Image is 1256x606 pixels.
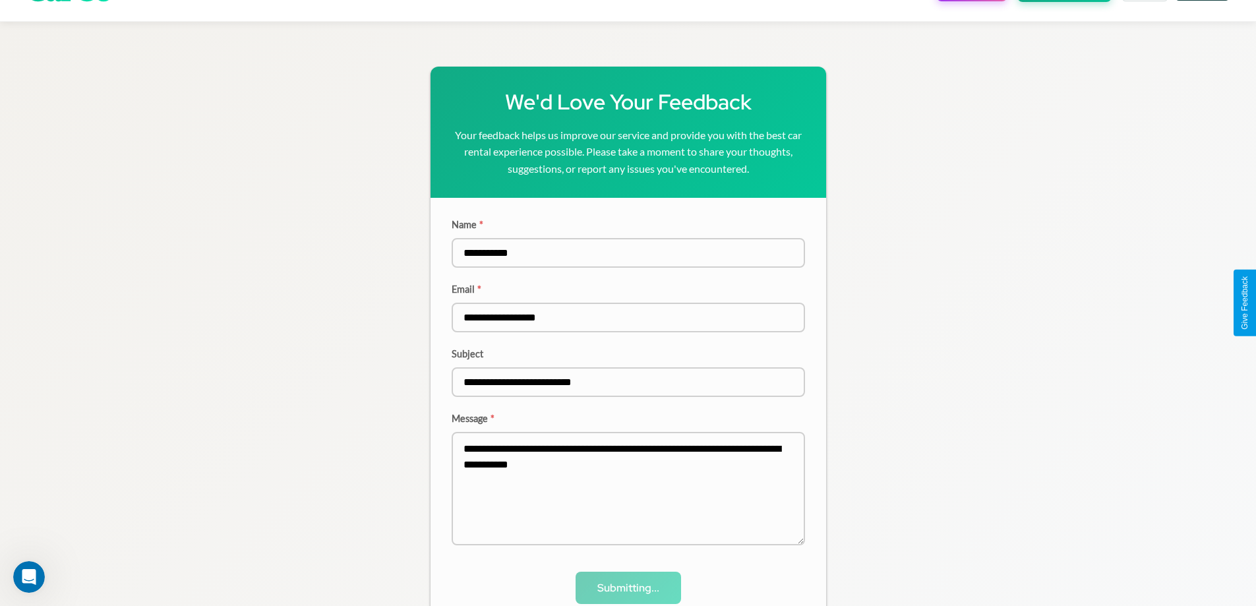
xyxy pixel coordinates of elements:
label: Message [452,413,805,424]
label: Email [452,284,805,295]
label: Subject [452,348,805,359]
h1: We'd Love Your Feedback [452,88,805,116]
button: Submitting... [576,572,681,604]
label: Name [452,219,805,230]
iframe: Intercom live chat [13,561,45,593]
div: Give Feedback [1240,276,1249,330]
p: Your feedback helps us improve our service and provide you with the best car rental experience po... [452,127,805,177]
